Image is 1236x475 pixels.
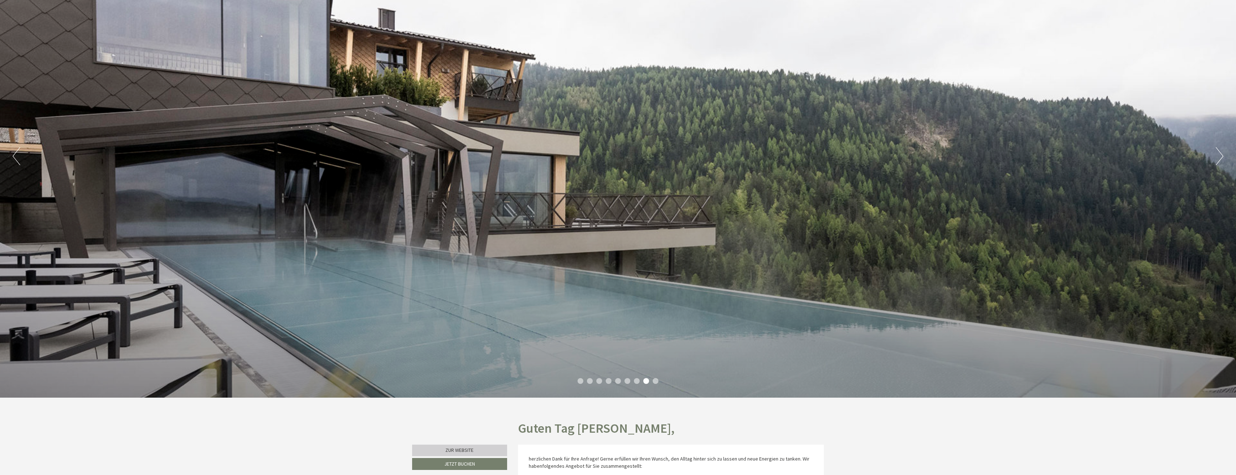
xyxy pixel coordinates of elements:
[412,458,507,470] a: Jetzt buchen
[518,421,675,436] h1: Guten Tag [PERSON_NAME],
[529,455,809,469] span: ir haben
[412,445,507,456] a: Zur Website
[1216,147,1223,165] button: Next
[13,147,20,165] button: Previous
[529,455,807,462] span: herzlichen Dank für Ihre Anfrage! Gerne erfüllen wir Ihren Wunsch, den Alltag hinter sich zu lass...
[542,463,642,469] span: folgendes Angebot für Sie zusammengestellt:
